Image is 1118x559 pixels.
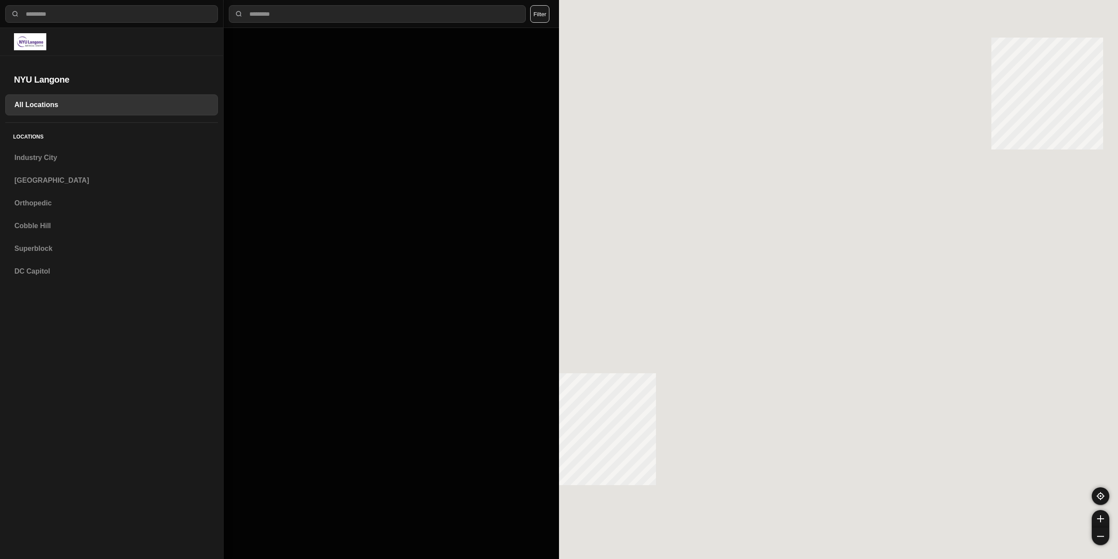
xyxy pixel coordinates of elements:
[14,198,209,208] h3: Orthopedic
[1092,487,1109,505] button: recenter
[5,193,218,214] a: Orthopedic
[5,261,218,282] a: DC Capitol
[1097,533,1104,540] img: zoom-out
[5,170,218,191] a: [GEOGRAPHIC_DATA]
[14,33,46,50] img: logo
[5,123,218,147] h5: Locations
[5,215,218,236] a: Cobble Hill
[11,10,20,18] img: search
[5,147,218,168] a: Industry City
[1092,528,1109,545] button: zoom-out
[14,153,209,163] h3: Industry City
[14,243,209,254] h3: Superblock
[1097,492,1104,500] img: recenter
[530,5,549,23] button: Filter
[14,73,209,86] h2: NYU Langone
[1092,510,1109,528] button: zoom-in
[14,266,209,277] h3: DC Capitol
[14,100,209,110] h3: All Locations
[235,10,243,18] img: search
[14,175,209,186] h3: [GEOGRAPHIC_DATA]
[5,238,218,259] a: Superblock
[14,221,209,231] h3: Cobble Hill
[1097,515,1104,522] img: zoom-in
[5,94,218,115] a: All Locations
